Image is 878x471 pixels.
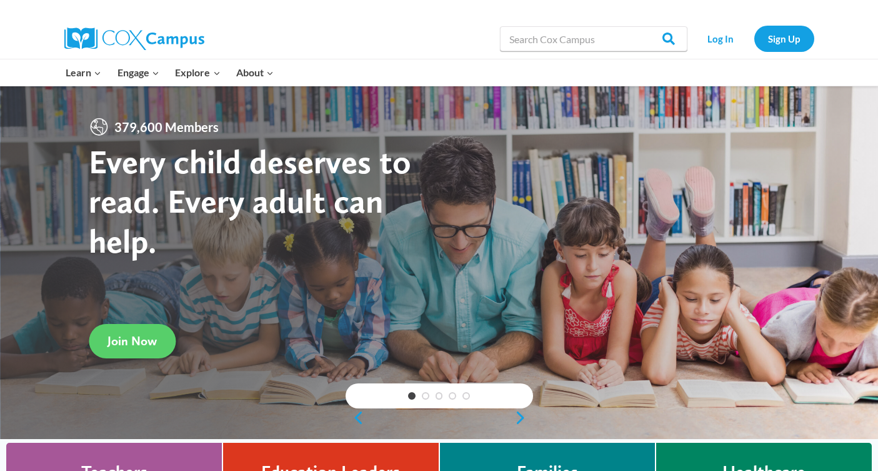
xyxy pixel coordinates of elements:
input: Search Cox Campus [500,26,687,51]
a: 2 [422,392,429,400]
nav: Primary Navigation [58,59,282,86]
span: Join Now [107,333,157,348]
span: Explore [175,64,220,81]
a: 1 [408,392,416,400]
a: Log In [694,26,748,51]
span: Learn [66,64,101,81]
img: Cox Campus [64,28,204,50]
a: Join Now [89,324,176,358]
a: next [514,410,533,425]
a: 5 [462,392,470,400]
span: About [236,64,274,81]
span: 379,600 Members [109,117,224,137]
a: previous [346,410,364,425]
div: content slider buttons [346,405,533,430]
a: 3 [436,392,443,400]
nav: Secondary Navigation [694,26,814,51]
span: Engage [117,64,159,81]
a: 4 [449,392,456,400]
a: Sign Up [754,26,814,51]
strong: Every child deserves to read. Every adult can help. [89,141,411,261]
